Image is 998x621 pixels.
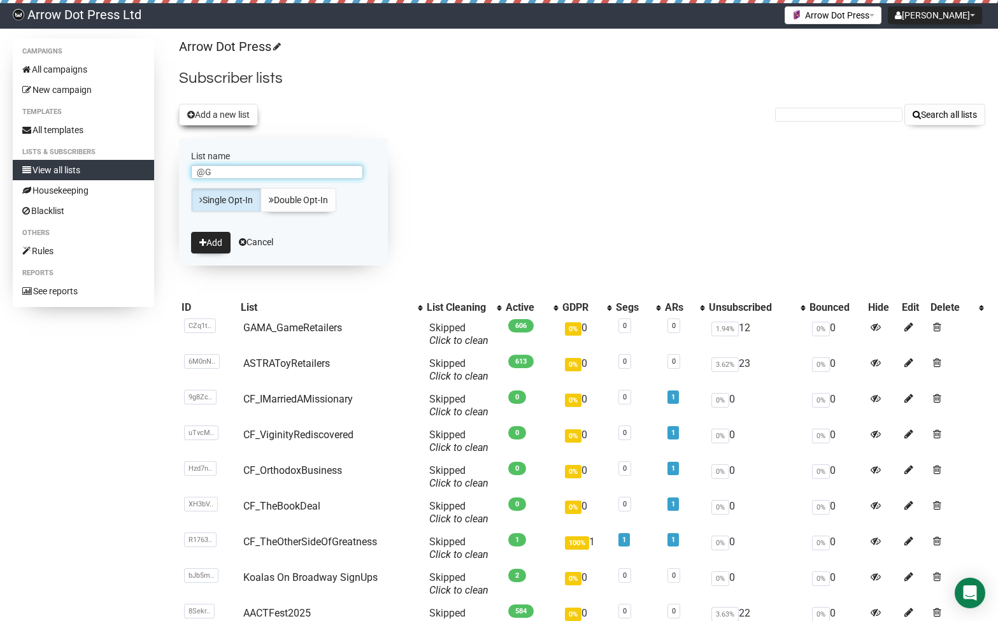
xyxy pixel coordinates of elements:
[429,536,488,560] span: Skipped
[812,464,830,479] span: 0%
[243,357,330,369] a: ASTRAToyRetailers
[184,354,220,369] span: 6M0nN..
[179,299,238,317] th: ID: No sort applied, sorting is disabled
[622,536,626,544] a: 1
[182,301,236,314] div: ID
[671,536,675,544] a: 1
[429,370,488,382] a: Click to clean
[807,495,866,531] td: 0
[508,390,526,404] span: 0
[711,464,729,479] span: 0%
[711,536,729,550] span: 0%
[812,393,830,408] span: 0%
[184,318,216,333] span: CZq1t..
[807,424,866,459] td: 0
[429,357,488,382] span: Skipped
[560,424,613,459] td: 0
[429,429,488,453] span: Skipped
[13,201,154,221] a: Blacklist
[928,299,985,317] th: Delete: No sort applied, activate to apply an ascending sort
[13,145,154,160] li: Lists & subscribers
[508,604,534,618] span: 584
[243,393,353,405] a: CF_IMarriedAMissionary
[260,188,336,212] a: Double Opt-In
[184,568,218,583] span: bJb5m..
[243,429,353,441] a: CF_ViginityRediscovered
[508,497,526,511] span: 0
[429,477,488,489] a: Click to clean
[243,464,342,476] a: CF_OrthodoxBusiness
[866,299,899,317] th: Hide: No sort applied, sorting is disabled
[706,388,808,424] td: 0
[711,393,729,408] span: 0%
[191,165,363,179] input: The name of your new list
[711,357,739,372] span: 3.62%
[672,322,676,330] a: 0
[672,571,676,580] a: 0
[706,495,808,531] td: 0
[13,9,24,20] img: fded777e35a88287280fc2587d35fe1d
[807,566,866,602] td: 0
[565,608,581,621] span: 0%
[560,299,613,317] th: GDPR: No sort applied, activate to apply an ascending sort
[508,319,534,332] span: 606
[429,406,488,418] a: Click to clean
[560,459,613,495] td: 0
[429,548,488,560] a: Click to clean
[662,299,706,317] th: ARs: No sort applied, activate to apply an ascending sort
[706,299,808,317] th: Unsubscribed: No sort applied, activate to apply an ascending sort
[243,500,320,512] a: CF_TheBookDeal
[429,513,488,525] a: Click to clean
[623,500,627,508] a: 0
[560,566,613,602] td: 0
[709,301,795,314] div: Unsubscribed
[955,578,985,608] div: Open Intercom Messenger
[560,352,613,388] td: 0
[623,393,627,401] a: 0
[427,301,490,314] div: List Cleaning
[429,500,488,525] span: Skipped
[13,44,154,59] li: Campaigns
[13,180,154,201] a: Housekeeping
[711,571,729,586] span: 0%
[508,426,526,439] span: 0
[671,464,675,473] a: 1
[623,429,627,437] a: 0
[623,464,627,473] a: 0
[812,571,830,586] span: 0%
[706,352,808,388] td: 23
[243,322,342,334] a: GAMA_GameRetailers
[179,67,985,90] h2: Subscriber lists
[191,150,376,162] label: List name
[241,301,412,314] div: List
[238,299,425,317] th: List: No sort applied, activate to apply an ascending sort
[13,281,154,301] a: See reports
[812,536,830,550] span: 0%
[706,531,808,566] td: 0
[902,301,925,314] div: Edit
[706,317,808,352] td: 12
[508,462,526,475] span: 0
[508,533,526,546] span: 1
[671,429,675,437] a: 1
[613,299,662,317] th: Segs: No sort applied, activate to apply an ascending sort
[711,322,739,336] span: 1.94%
[899,299,928,317] th: Edit: No sort applied, sorting is disabled
[930,301,973,314] div: Delete
[560,317,613,352] td: 0
[672,357,676,366] a: 0
[812,357,830,372] span: 0%
[623,607,627,615] a: 0
[184,497,218,511] span: XH3bV..
[429,464,488,489] span: Skipped
[565,429,581,443] span: 0%
[565,572,581,585] span: 0%
[807,388,866,424] td: 0
[807,352,866,388] td: 0
[13,80,154,100] a: New campaign
[809,301,863,314] div: Bounced
[13,266,154,281] li: Reports
[560,495,613,531] td: 0
[807,531,866,566] td: 0
[429,571,488,596] span: Skipped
